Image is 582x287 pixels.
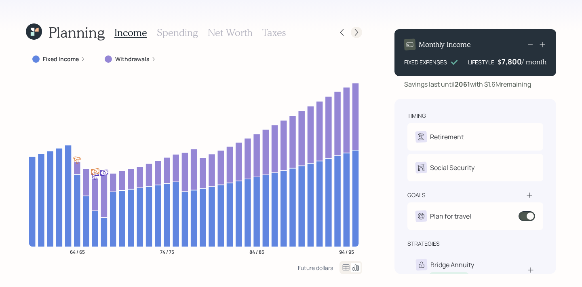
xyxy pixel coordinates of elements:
[430,163,474,172] div: Social Security
[430,260,474,270] div: Bridge Annuity
[468,58,494,66] div: LIFESTYLE
[70,248,85,255] tspan: 64 / 65
[339,248,354,255] tspan: 94 / 95
[298,264,333,272] div: Future dollars
[262,27,286,38] h3: Taxes
[114,27,147,38] h3: Income
[522,57,546,66] h4: / month
[455,80,470,89] b: 2061
[43,55,79,63] label: Fixed Income
[430,132,464,142] div: Retirement
[404,79,531,89] div: Savings last until with $1.6M remaining
[407,191,426,199] div: goals
[249,248,264,255] tspan: 84 / 85
[502,57,522,66] div: 7,800
[430,211,471,221] div: Plan for travel
[115,55,150,63] label: Withdrawals
[432,273,466,280] div: Recommended
[157,27,198,38] h3: Spending
[407,112,426,120] div: timing
[498,57,502,66] h4: $
[208,27,253,38] h3: Net Worth
[419,40,471,49] h4: Monthly Income
[160,248,174,255] tspan: 74 / 75
[48,23,105,41] h1: Planning
[407,240,440,248] div: strategies
[404,58,447,66] div: FIXED EXPENSES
